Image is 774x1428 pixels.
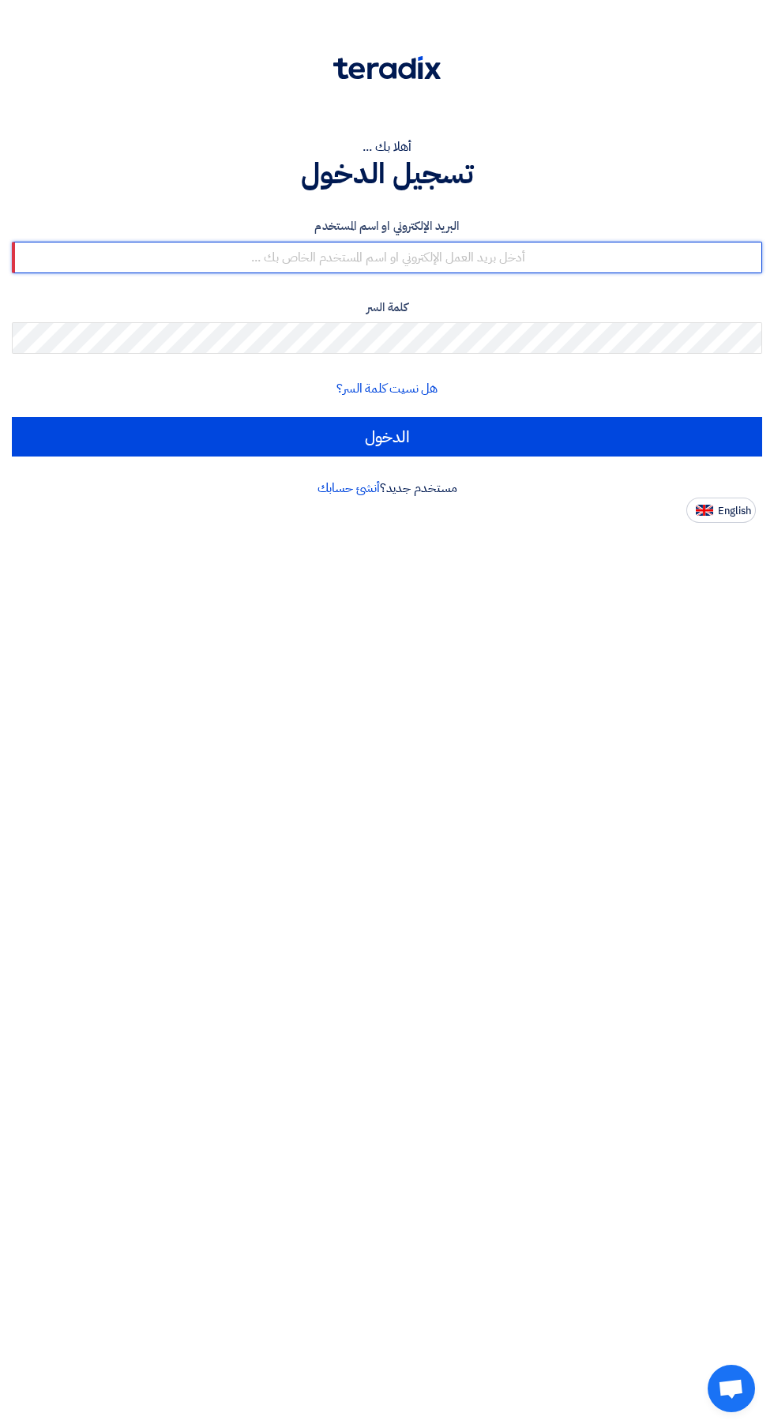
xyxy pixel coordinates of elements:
img: en-US.png [696,505,713,517]
button: English [686,498,756,523]
a: أنشئ حسابك [317,479,380,498]
span: English [718,505,751,517]
h1: تسجيل الدخول [12,156,762,191]
div: دردشة مفتوحة [708,1365,755,1412]
label: البريد الإلكتروني او اسم المستخدم [12,217,762,235]
div: مستخدم جديد؟ [12,479,762,498]
img: Teradix logo [333,56,441,80]
input: الدخول [12,417,762,457]
input: أدخل بريد العمل الإلكتروني او اسم المستخدم الخاص بك ... [12,242,762,273]
div: أهلا بك ... [12,137,762,156]
a: هل نسيت كلمة السر؟ [336,379,438,398]
label: كلمة السر [12,299,762,317]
